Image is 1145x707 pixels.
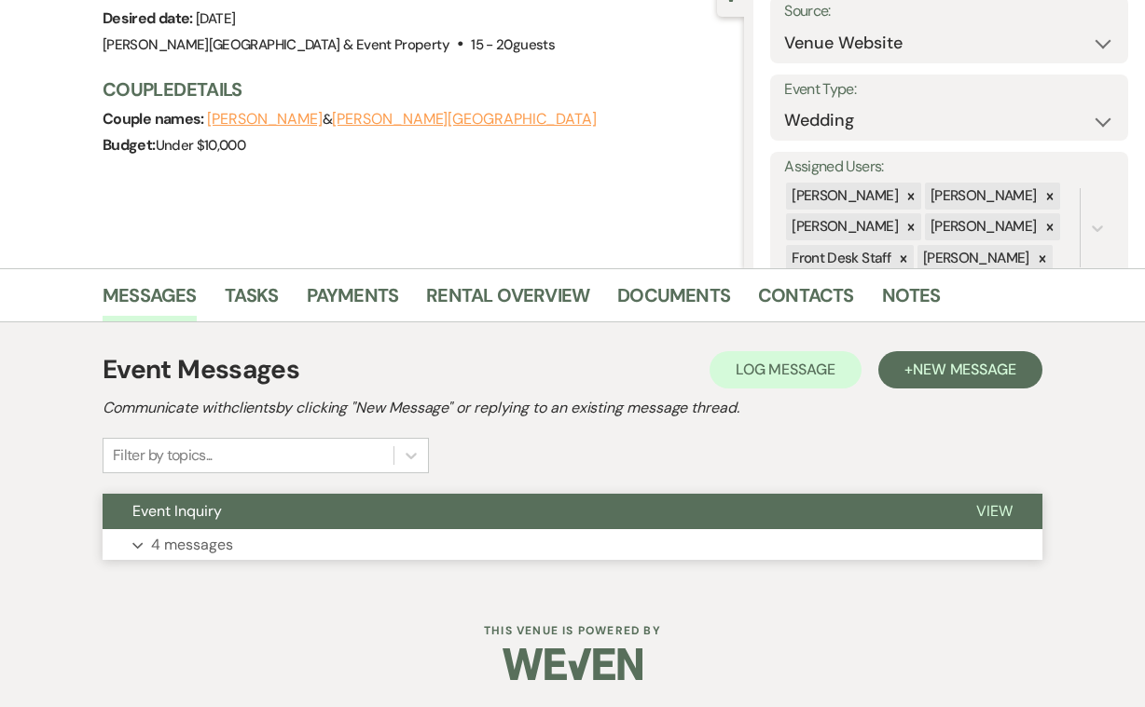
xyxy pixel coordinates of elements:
span: & [207,110,597,129]
p: 4 messages [151,533,233,557]
div: [PERSON_NAME] [917,245,1032,272]
div: [PERSON_NAME] [925,213,1040,240]
img: Weven Logo [503,632,642,697]
a: Contacts [758,280,854,321]
h2: Communicate with clients by clicking "New Message" or replying to an existing message thread. [103,397,1042,419]
span: [PERSON_NAME][GEOGRAPHIC_DATA] & Event Property [103,35,449,54]
a: Tasks [225,280,279,321]
a: Notes [882,280,941,321]
span: Log Message [736,360,835,379]
span: Under $10,000 [156,136,246,155]
a: Documents [617,280,730,321]
h1: Event Messages [103,350,299,389]
span: Couple names: [103,109,207,129]
span: [DATE] [196,9,235,28]
a: Rental Overview [426,280,589,321]
span: New Message [913,360,1016,379]
label: Event Type: [784,76,1114,103]
div: Filter by topics... [113,444,213,467]
div: [PERSON_NAME] [786,213,901,240]
button: Event Inquiry [103,494,946,529]
span: Event Inquiry [132,501,222,521]
span: 15 - 20 guests [471,35,555,54]
a: Messages [103,280,197,321]
label: Assigned Users: [784,154,1114,181]
div: [PERSON_NAME] [925,183,1040,210]
button: +New Message [878,351,1042,388]
span: Desired date: [103,8,196,28]
button: [PERSON_NAME][GEOGRAPHIC_DATA] [332,112,597,127]
h3: Couple Details [103,76,725,102]
button: [PERSON_NAME] [207,112,323,127]
button: View [946,494,1042,529]
span: Budget: [103,135,156,155]
button: 4 messages [103,529,1042,561]
div: [PERSON_NAME] [786,183,901,210]
a: Payments [307,280,399,321]
div: Front Desk Staff [786,245,893,272]
span: View [976,501,1013,521]
button: Log Message [710,351,862,388]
